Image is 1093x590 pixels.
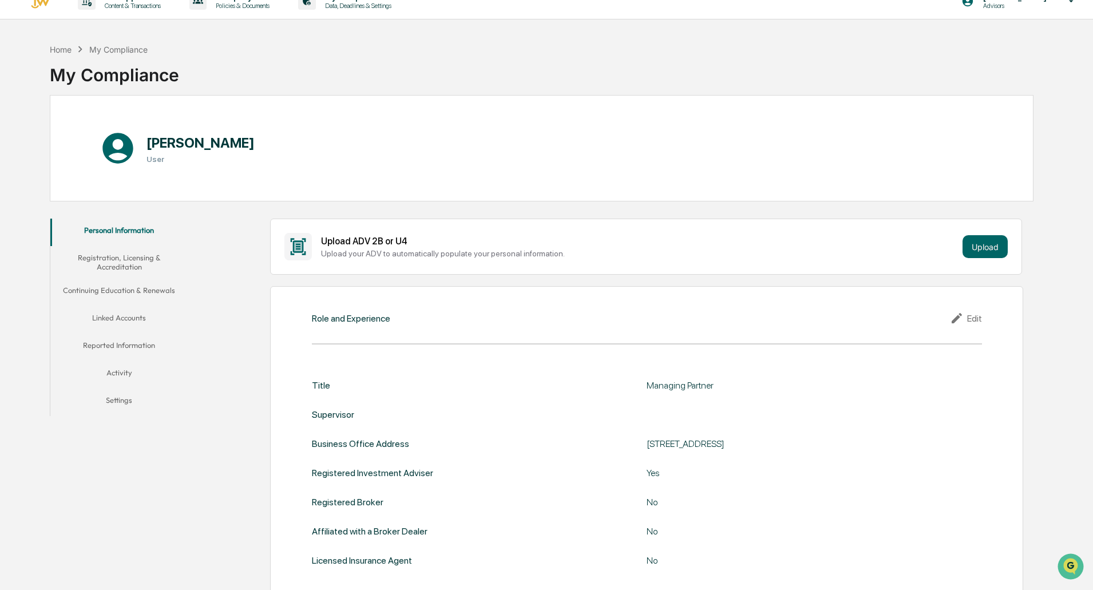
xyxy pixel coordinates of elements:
div: Registered Broker [312,497,383,508]
div: Upload ADV 2B or U4 [321,236,958,247]
div: No [647,497,933,508]
h1: [PERSON_NAME] [146,134,255,151]
button: Start new chat [195,91,208,105]
div: Start new chat [39,88,188,99]
button: Upload [963,235,1008,258]
div: Role and Experience [312,313,390,324]
div: My Compliance [89,45,148,54]
button: Personal Information [50,219,188,246]
div: Title [312,380,330,391]
h3: User [146,155,255,164]
button: Linked Accounts [50,306,188,334]
div: Yes [647,468,933,478]
button: Registration, Licensing & Accreditation [50,246,188,279]
span: Data Lookup [23,166,72,177]
a: 🔎Data Lookup [7,161,77,182]
div: We're available if you need us! [39,99,145,108]
button: Continuing Education & Renewals [50,279,188,306]
span: Attestations [94,144,142,156]
div: Affiliated with a Broker Dealer [312,526,427,537]
button: Settings [50,389,188,416]
div: Supervisor [312,409,354,420]
p: Content & Transactions [96,2,167,10]
div: Managing Partner [647,380,933,391]
div: No [647,555,933,566]
div: 🗄️ [83,145,92,155]
button: Reported Information [50,334,188,361]
input: Clear [30,52,189,64]
div: No [647,526,933,537]
div: Upload your ADV to automatically populate your personal information. [321,249,958,258]
div: [STREET_ADDRESS] [647,438,933,449]
div: Home [50,45,72,54]
iframe: Open customer support [1056,552,1087,583]
div: secondary tabs example [50,219,188,416]
a: Powered byPylon [81,193,138,203]
button: Activity [50,361,188,389]
span: Pylon [114,194,138,203]
div: Business Office Address [312,438,409,449]
div: Licensed Insurance Agent [312,555,412,566]
img: 1746055101610-c473b297-6a78-478c-a979-82029cc54cd1 [11,88,32,108]
div: 🔎 [11,167,21,176]
div: Edit [950,311,982,325]
p: Data, Deadlines & Settings [316,2,397,10]
div: Registered Investment Adviser [312,468,433,478]
a: 🖐️Preclearance [7,140,78,160]
div: My Compliance [50,56,179,85]
div: 🖐️ [11,145,21,155]
a: 🗄️Attestations [78,140,146,160]
p: How can we help? [11,24,208,42]
p: Advisors [974,2,1052,10]
p: Policies & Documents [207,2,275,10]
span: Preclearance [23,144,74,156]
